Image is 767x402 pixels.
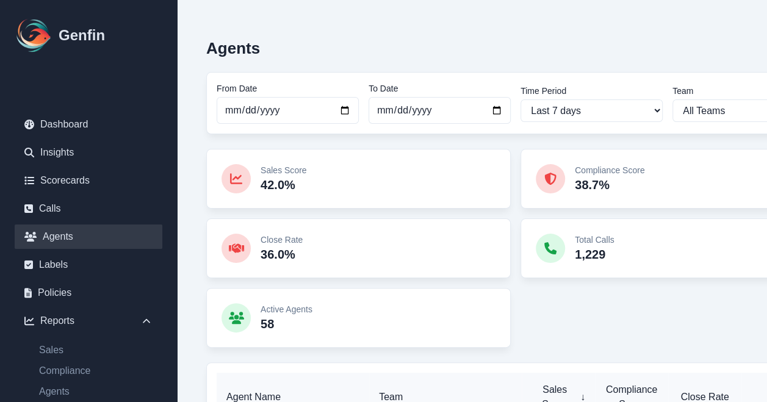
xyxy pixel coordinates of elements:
p: Active Agents [261,303,312,315]
a: Agents [29,384,162,399]
a: Compliance [29,364,162,378]
p: 42.0% [261,176,306,193]
a: Policies [15,281,162,305]
label: From Date [217,82,359,95]
label: To Date [369,82,511,95]
a: Dashboard [15,112,162,137]
p: 58 [261,315,312,332]
a: Calls [15,196,162,221]
a: Labels [15,253,162,277]
p: Sales Score [261,164,306,176]
a: Sales [29,343,162,357]
a: Insights [15,140,162,165]
p: Compliance Score [575,164,644,176]
p: 38.7% [575,176,644,193]
p: Total Calls [575,234,614,246]
img: Logo [15,16,54,55]
a: Agents [15,224,162,249]
h1: Genfin [59,26,105,45]
p: 36.0% [261,246,303,263]
p: Close Rate [261,234,303,246]
h2: Agents [206,39,260,57]
label: Time Period [520,85,663,97]
a: Scorecards [15,168,162,193]
p: 1,229 [575,246,614,263]
div: Reports [15,309,162,333]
